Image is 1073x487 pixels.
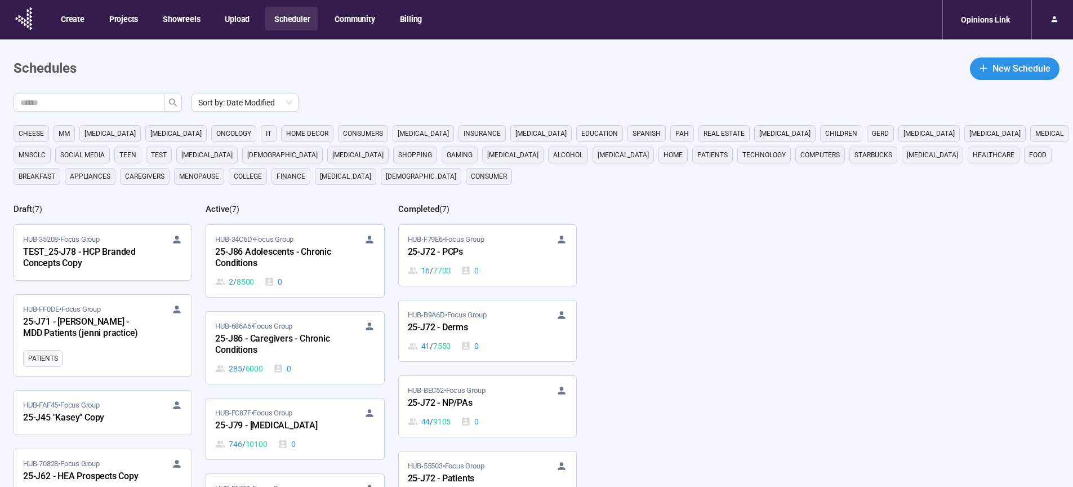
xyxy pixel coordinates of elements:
[343,128,383,139] span: consumers
[430,264,433,277] span: /
[265,7,318,30] button: Scheduler
[264,276,282,288] div: 0
[391,7,430,30] button: Billing
[229,205,239,214] span: ( 7 )
[266,128,271,139] span: it
[433,264,451,277] span: 7700
[633,128,661,139] span: Spanish
[237,276,254,288] span: 8500
[242,362,246,375] span: /
[398,204,439,214] h2: Completed
[825,128,857,139] span: children
[433,415,451,428] span: 9105
[399,376,576,437] a: HUB-BEC52•Focus Group25-J72 - NP/PAs44 / 91050
[581,128,618,139] span: education
[164,94,182,112] button: search
[992,61,1050,76] span: New Schedule
[433,340,451,352] span: 7550
[216,128,251,139] span: oncology
[439,205,449,214] span: ( 7 )
[854,149,892,161] span: starbucks
[461,264,479,277] div: 0
[32,205,42,214] span: ( 7 )
[151,149,167,161] span: Test
[408,415,451,428] div: 44
[487,149,538,161] span: [MEDICAL_DATA]
[408,385,486,396] span: HUB-BEC52 • Focus Group
[598,149,649,161] span: [MEDICAL_DATA]
[59,128,70,139] span: MM
[14,225,192,280] a: HUB-35208•Focus GroupTEST_25-J78 - HCP Branded Concepts Copy
[206,225,384,297] a: HUB-34C6D•Focus Group25-J86 Adolescents - Chronic Conditions2 / 85000
[979,64,988,73] span: plus
[278,438,296,450] div: 0
[52,7,92,30] button: Create
[215,245,339,271] div: 25-J86 Adolescents - Chronic Conditions
[19,149,46,161] span: mnsclc
[742,149,786,161] span: technology
[181,149,233,161] span: [MEDICAL_DATA]
[398,128,449,139] span: [MEDICAL_DATA]
[675,128,689,139] span: PAH
[277,171,305,182] span: finance
[872,128,889,139] span: GERD
[14,58,77,79] h1: Schedules
[697,149,728,161] span: Patients
[954,9,1017,30] div: Opinions Link
[973,149,1014,161] span: healthcare
[198,94,292,111] span: Sort by: Date Modified
[664,149,683,161] span: home
[246,438,268,450] span: 10100
[515,128,567,139] span: [MEDICAL_DATA]
[60,149,105,161] span: social media
[100,7,146,30] button: Projects
[408,321,532,335] div: 25-J72 - Derms
[215,234,293,245] span: HUB-34C6D • Focus Group
[464,128,501,139] span: Insurance
[320,171,371,182] span: [MEDICAL_DATA]
[430,340,433,352] span: /
[70,171,110,182] span: appliances
[23,411,147,426] div: 25-J45 "Kasey" Copy
[154,7,208,30] button: Showreels
[119,149,136,161] span: Teen
[246,362,263,375] span: 6000
[273,362,291,375] div: 0
[23,245,147,271] div: TEST_25-J78 - HCP Branded Concepts Copy
[215,408,292,419] span: HUB-FC87F • Focus Group
[247,149,318,161] span: [DEMOGRAPHIC_DATA]
[179,171,219,182] span: menopause
[386,171,456,182] span: [DEMOGRAPHIC_DATA]
[206,399,384,459] a: HUB-FC87F•Focus Group25-J79 - [MEDICAL_DATA]746 / 101000
[704,128,745,139] span: real estate
[286,128,328,139] span: home decor
[28,353,57,364] span: Patients
[234,171,262,182] span: college
[408,245,532,260] div: 25-J72 - PCPs
[408,264,451,277] div: 16
[553,149,583,161] span: alcohol
[471,171,507,182] span: consumer
[907,149,958,161] span: [MEDICAL_DATA]
[206,204,229,214] h2: Active
[461,415,479,428] div: 0
[399,225,576,286] a: HUB-F79E6•Focus Group25-J72 - PCPs16 / 77000
[903,128,955,139] span: [MEDICAL_DATA]
[19,128,44,139] span: cheese
[168,98,177,107] span: search
[326,7,382,30] button: Community
[408,472,532,486] div: 25-J72 - Patients
[408,234,484,245] span: HUB-F79E6 • Focus Group
[23,400,100,411] span: HUB-FAF45 • Focus Group
[1035,128,1063,139] span: medical
[461,340,479,352] div: 0
[215,276,254,288] div: 2
[125,171,164,182] span: caregivers
[408,396,532,411] div: 25-J72 - NP/PAs
[233,276,237,288] span: /
[1029,149,1047,161] span: Food
[23,304,101,315] span: HUB-FF0DE • Focus Group
[14,391,192,435] a: HUB-FAF45•Focus Group25-J45 "Kasey" Copy
[23,470,147,484] div: 25-J62 - HEA Prospects Copy
[206,312,384,384] a: HUB-686A6•Focus Group25-J86 - Caregivers - Chronic Conditions285 / 60000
